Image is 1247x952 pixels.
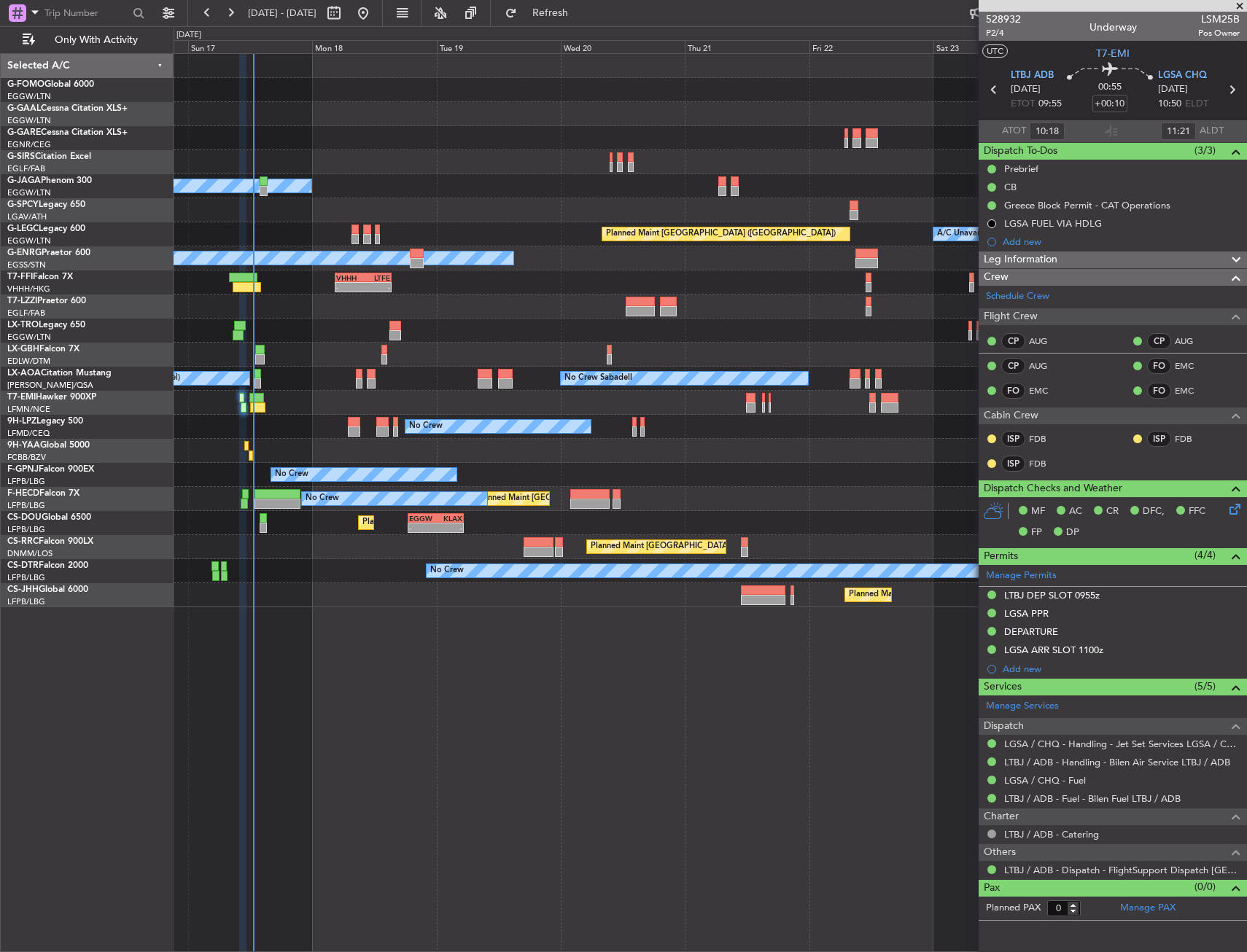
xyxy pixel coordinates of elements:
span: G-ENRG [7,249,42,257]
span: G-GARE [7,128,41,137]
span: Only With Activity [38,35,154,45]
label: Planned PAX [986,901,1041,916]
div: FO [1147,383,1171,399]
div: LTBJ DEP SLOT 0955z [1004,589,1100,601]
a: LFPB/LBG [7,500,45,511]
button: UTC [982,44,1008,58]
div: Planned Maint [GEOGRAPHIC_DATA] ([GEOGRAPHIC_DATA]) [362,512,592,534]
span: P2/4 [986,27,1021,39]
a: G-SPCYLegacy 650 [7,200,85,209]
div: [DATE] [176,29,201,42]
a: LFMN/NCE [7,404,50,415]
div: Planned Maint [GEOGRAPHIC_DATA] ([GEOGRAPHIC_DATA]) [849,584,1079,606]
span: FP [1031,526,1042,540]
a: FDB [1029,457,1062,470]
div: LGSA PPR [1004,607,1049,620]
span: CS-RRC [7,537,39,546]
a: LTBJ / ADB - Dispatch - FlightSupport Dispatch [GEOGRAPHIC_DATA] [1004,864,1240,876]
span: 9H-YAA [7,441,40,450]
span: Dispatch Checks and Weather [984,480,1122,497]
span: Flight Crew [984,308,1038,325]
span: ETOT [1011,97,1035,112]
div: Add new [1003,235,1240,248]
span: LX-AOA [7,369,41,378]
span: LGSA CHQ [1158,69,1207,83]
span: 528932 [986,12,1021,27]
div: - [336,283,363,292]
a: EMC [1029,384,1062,397]
span: 9H-LPZ [7,417,36,426]
span: DFC, [1143,504,1165,519]
a: G-LEGCLegacy 600 [7,225,85,233]
a: EMC [1175,359,1208,372]
a: EGGW/LTN [7,115,51,126]
a: EGGW/LTN [7,187,51,198]
div: Fri 22 [809,40,933,53]
a: AUG [1029,335,1062,348]
span: 10:50 [1158,97,1181,112]
a: EGLF/FAB [7,308,45,319]
button: Only With Activity [16,28,158,52]
input: --:-- [1030,122,1065,140]
a: [PERSON_NAME]/QSA [7,380,93,391]
div: LGSA FUEL VIA HDLG [1004,217,1102,230]
a: G-GARECessna Citation XLS+ [7,128,128,137]
a: T7-EMIHawker 900XP [7,393,96,402]
span: Refresh [520,8,581,18]
div: Tue 19 [437,40,561,53]
span: Pos Owner [1198,27,1240,39]
span: Dispatch [984,718,1024,735]
a: Manage Services [986,699,1059,714]
span: T7-LZZI [7,297,37,305]
div: Add new [1003,663,1240,675]
div: Thu 21 [685,40,809,53]
span: Services [984,679,1022,695]
span: G-GAAL [7,104,41,113]
div: ISP [1147,431,1171,447]
a: T7-FFIFalcon 7X [7,273,73,281]
a: LFPB/LBG [7,524,45,535]
span: G-SIRS [7,152,35,161]
a: LX-AOACitation Mustang [7,369,112,378]
a: G-FOMOGlobal 6000 [7,80,94,89]
span: Leg Information [984,251,1057,268]
span: LSM25B [1198,12,1240,27]
div: FO [1147,358,1171,374]
a: EGLF/FAB [7,163,45,174]
div: CP [1001,358,1025,374]
div: A/C Unavailable [GEOGRAPHIC_DATA] ([GEOGRAPHIC_DATA]) [937,223,1174,245]
a: 9H-LPZLegacy 500 [7,417,83,426]
a: Manage PAX [1120,901,1176,916]
a: LTBJ / ADB - Fuel - Bilen Fuel LTBJ / ADB [1004,792,1181,805]
a: LX-GBHFalcon 7X [7,345,79,354]
span: ELDT [1185,97,1208,112]
a: EGNR/CEG [7,139,51,150]
div: Greece Block Permit - CAT Operations [1004,199,1170,211]
span: 09:55 [1038,97,1062,112]
div: - [363,283,390,292]
span: Dispatch To-Dos [984,143,1057,160]
div: - [409,523,436,532]
div: ISP [1001,431,1025,447]
span: F-GPNJ [7,465,39,474]
span: (4/4) [1194,547,1216,563]
a: G-SIRSCitation Excel [7,152,91,161]
a: VHHH/HKG [7,284,50,294]
div: EGGW [409,514,436,523]
div: No Crew [409,415,443,437]
span: G-FOMO [7,80,44,89]
a: CS-DTRFalcon 2000 [7,561,88,570]
span: (3/3) [1194,143,1216,158]
a: LGAV/ATH [7,211,47,222]
span: Cabin Crew [984,407,1038,424]
a: LX-TROLegacy 650 [7,321,85,329]
a: FDB [1029,432,1062,445]
a: Manage Permits [986,569,1057,583]
span: Crew [984,269,1009,286]
div: FO [1001,383,1025,399]
div: No Crew [430,560,464,582]
a: CS-DOUGlobal 6500 [7,513,91,522]
a: FDB [1175,432,1208,445]
a: G-GAALCessna Citation XLS+ [7,104,128,113]
a: Schedule Crew [986,289,1049,304]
